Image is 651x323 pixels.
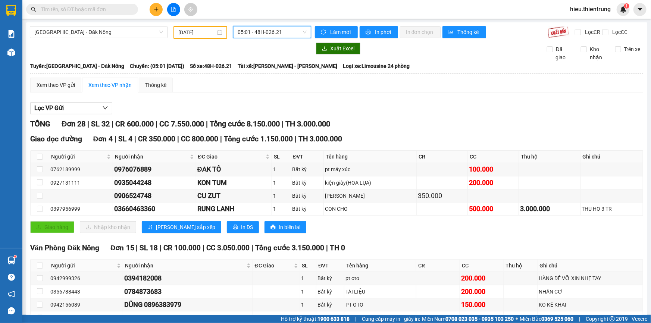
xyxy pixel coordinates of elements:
[115,119,154,128] span: CR 600.000
[345,274,415,282] div: pt oto
[553,45,575,62] span: Đã giao
[285,119,330,128] span: TH 3.000.000
[355,315,356,323] span: |
[317,288,343,296] div: Bất kỳ
[461,300,502,310] div: 150.000
[41,5,129,13] input: Tìm tên, số ĐT hoặc mã đơn
[34,103,64,113] span: Lọc VP Gửi
[330,44,354,53] span: Xuất Excel
[458,28,480,36] span: Thống kê
[610,316,615,322] span: copyright
[124,286,251,297] div: 0784873683
[138,135,175,143] span: CR 350.000
[150,3,163,16] button: plus
[422,315,514,323] span: Miền Nam
[87,119,89,128] span: |
[50,205,112,213] div: 0397956999
[330,244,345,252] span: TH 0
[538,260,643,272] th: Ghi chú
[50,165,112,173] div: 0762189999
[469,204,517,214] div: 500.000
[610,28,629,36] span: Lọc CC
[177,135,179,143] span: |
[345,314,415,322] div: QUẨY
[252,244,254,252] span: |
[30,63,124,69] b: Tuyến: [GEOGRAPHIC_DATA] - Đăk Nông
[442,26,486,38] button: bar-chartThống kê
[581,151,643,163] th: Ghi chú
[156,223,215,231] span: [PERSON_NAME] sắp xếp
[325,205,415,213] div: CON CHO
[50,179,112,187] div: 0927131111
[14,255,16,258] sup: 1
[273,179,289,187] div: 1
[301,288,315,296] div: 1
[145,81,166,89] div: Thống kê
[316,260,344,272] th: ĐVT
[324,151,417,163] th: Tên hàng
[7,257,15,264] img: warehouse-icon
[637,6,644,13] span: caret-down
[136,244,138,252] span: |
[633,3,647,16] button: caret-down
[273,165,289,173] div: 1
[159,119,204,128] span: CC 7.550.000
[148,225,153,231] span: sort-ascending
[8,274,15,281] span: question-circle
[238,62,337,70] span: Tài xế: [PERSON_NAME] - [PERSON_NAME]
[88,81,132,89] div: Xem theo VP nhận
[461,286,502,297] div: 200.000
[325,192,415,200] div: [PERSON_NAME]
[366,29,372,35] span: printer
[142,221,221,233] button: sort-ascending[PERSON_NAME] sắp xếp
[255,261,292,270] span: ĐC Giao
[50,301,122,309] div: 0942156089
[273,192,289,200] div: 1
[325,165,415,173] div: pt máy xúc
[460,260,504,272] th: CC
[300,260,317,272] th: SL
[469,164,517,175] div: 100.000
[124,300,251,310] div: DŨNG 0896383979
[134,135,136,143] span: |
[461,273,502,283] div: 200.000
[539,274,642,282] div: HÀNG DỄ VỠ XIN NHẸ TAY
[114,164,195,175] div: 0976076889
[317,301,343,309] div: Bất kỳ
[124,273,251,283] div: 0394182008
[539,288,642,296] div: NHÂN CƠ
[295,135,297,143] span: |
[140,244,158,252] span: SL 18
[564,4,617,14] span: hieu.thientrung
[301,301,315,309] div: 1
[102,105,108,111] span: down
[167,3,180,16] button: file-add
[519,151,580,163] th: Thu hộ
[322,46,327,52] span: download
[8,307,15,314] span: message
[620,6,627,13] img: icon-new-feature
[330,28,352,36] span: Làm mới
[520,315,573,323] span: Miền Bắc
[282,119,284,128] span: |
[227,221,259,233] button: printerIn DS
[520,204,579,214] div: 3.000.000
[34,26,163,38] span: Hà Nội - Đăk Nông
[317,316,350,322] strong: 1900 633 818
[292,179,322,187] div: Bất kỳ
[160,244,162,252] span: |
[124,313,251,323] div: HOA 0367655352
[171,7,176,12] span: file-add
[360,26,398,38] button: printerIn phơi
[198,153,265,161] span: ĐC Giao
[516,317,518,320] span: ⚪️
[220,135,222,143] span: |
[625,3,628,9] span: 1
[461,313,502,323] div: 300.000
[50,288,122,296] div: 0356788443
[272,151,291,163] th: SL
[30,135,82,143] span: Giao dọc đường
[115,153,188,161] span: Người nhận
[621,45,644,53] span: Trên xe
[114,191,195,201] div: 0906524748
